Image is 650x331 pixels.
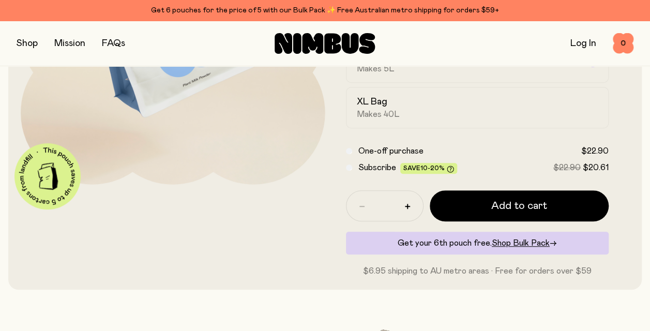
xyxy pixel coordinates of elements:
[357,64,395,74] span: Makes 5L
[420,165,445,171] span: 10-20%
[570,39,596,48] a: Log In
[491,199,547,213] span: Add to cart
[358,163,396,172] span: Subscribe
[613,33,633,54] button: 0
[357,109,400,119] span: Makes 40L
[581,147,609,155] span: $22.90
[102,39,125,48] a: FAQs
[54,39,85,48] a: Mission
[492,239,557,247] a: Shop Bulk Pack→
[492,239,550,247] span: Shop Bulk Pack
[31,159,65,193] img: illustration-carton.png
[17,4,633,17] div: Get 6 pouches for the price of 5 with our Bulk Pack ✨ Free Australian metro shipping for orders $59+
[430,190,609,221] button: Add to cart
[357,96,387,108] h2: XL Bag
[583,163,609,172] span: $20.61
[346,232,609,254] div: Get your 6th pouch free.
[346,265,609,277] p: $6.95 shipping to AU metro areas · Free for orders over $59
[553,163,581,172] span: $22.90
[403,165,454,173] span: Save
[358,147,424,155] span: One-off purchase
